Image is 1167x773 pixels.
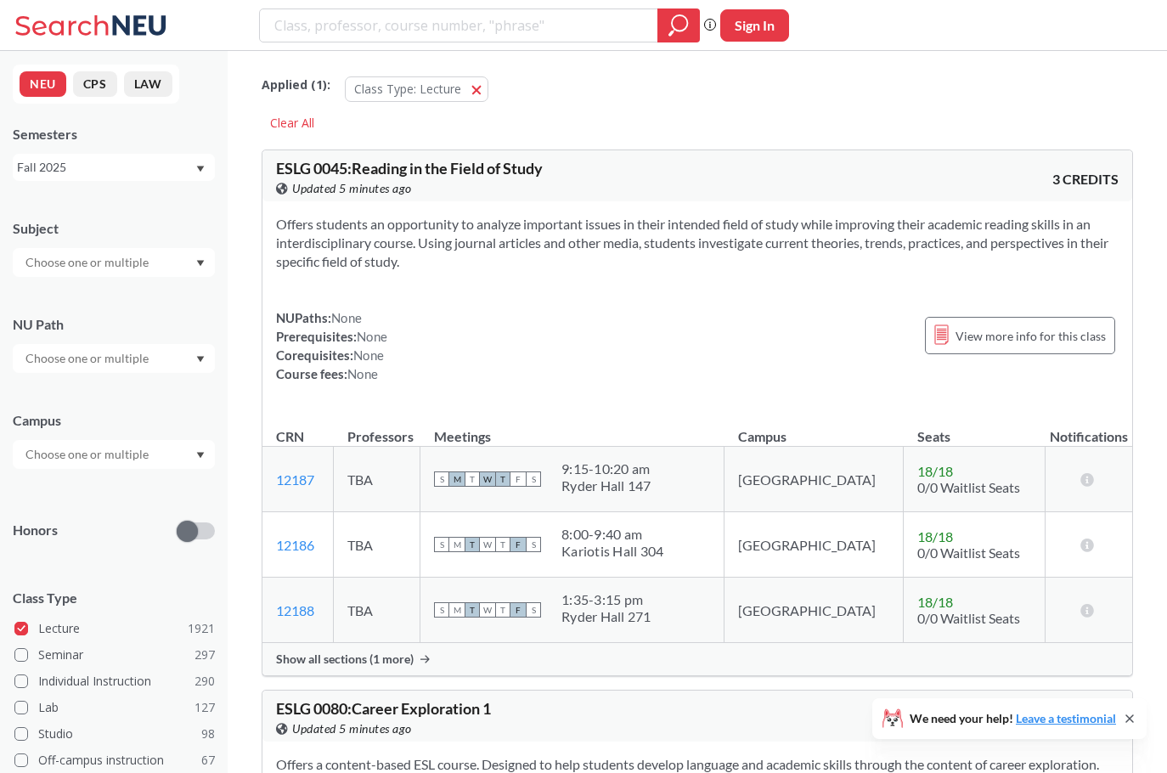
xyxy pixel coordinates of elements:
[262,76,330,94] span: Applied ( 1 ):
[434,537,449,552] span: S
[14,670,215,692] label: Individual Instruction
[480,602,495,618] span: W
[276,602,314,618] a: 12188
[465,602,480,618] span: T
[434,602,449,618] span: S
[276,159,543,178] span: ESLG 0045 : Reading in the Field of Study
[449,537,465,552] span: M
[353,347,384,363] span: None
[510,471,526,487] span: F
[276,699,491,718] span: ESLG 0080 : Career Exploration 1
[465,537,480,552] span: T
[276,471,314,488] a: 12187
[20,71,66,97] button: NEU
[13,521,58,540] p: Honors
[13,315,215,334] div: NU Path
[14,749,215,771] label: Off-campus instruction
[495,537,510,552] span: T
[657,8,700,42] div: magnifying glass
[262,643,1132,675] div: Show all sections (1 more)
[14,644,215,666] label: Seminar
[276,427,304,446] div: CRN
[1046,410,1132,447] th: Notifications
[720,9,789,42] button: Sign In
[526,537,541,552] span: S
[194,698,215,717] span: 127
[526,471,541,487] span: S
[917,528,953,544] span: 18 / 18
[904,410,1046,447] th: Seats
[276,215,1119,271] section: Offers students an opportunity to analyze important issues in their intended field of study while...
[331,310,362,325] span: None
[334,410,420,447] th: Professors
[1016,711,1116,725] a: Leave a testimonial
[561,460,651,477] div: 9:15 - 10:20 am
[345,76,488,102] button: Class Type: Lecture
[14,697,215,719] label: Lab
[357,329,387,344] span: None
[196,166,205,172] svg: Dropdown arrow
[724,410,904,447] th: Campus
[124,71,172,97] button: LAW
[13,248,215,277] div: Dropdown arrow
[273,11,646,40] input: Class, professor, course number, "phrase"
[354,81,461,97] span: Class Type: Lecture
[13,440,215,469] div: Dropdown arrow
[561,543,663,560] div: Kariotis Hall 304
[724,512,904,578] td: [GEOGRAPHIC_DATA]
[17,252,160,273] input: Choose one or multiple
[495,602,510,618] span: T
[13,589,215,607] span: Class Type
[668,14,689,37] svg: magnifying glass
[480,537,495,552] span: W
[13,344,215,373] div: Dropdown arrow
[201,725,215,743] span: 98
[13,154,215,181] div: Fall 2025Dropdown arrow
[561,526,663,543] div: 8:00 - 9:40 am
[13,219,215,238] div: Subject
[14,723,215,745] label: Studio
[347,366,378,381] span: None
[201,751,215,770] span: 67
[561,477,651,494] div: Ryder Hall 147
[276,537,314,553] a: 12186
[449,471,465,487] span: M
[480,471,495,487] span: W
[73,71,117,97] button: CPS
[465,471,480,487] span: T
[334,447,420,512] td: TBA
[917,463,953,479] span: 18 / 18
[196,260,205,267] svg: Dropdown arrow
[510,602,526,618] span: F
[17,158,194,177] div: Fall 2025
[561,591,651,608] div: 1:35 - 3:15 pm
[561,608,651,625] div: Ryder Hall 271
[956,325,1106,347] span: View more info for this class
[510,537,526,552] span: F
[1052,170,1119,189] span: 3 CREDITS
[334,578,420,643] td: TBA
[13,411,215,430] div: Campus
[196,452,205,459] svg: Dropdown arrow
[188,619,215,638] span: 1921
[276,652,414,667] span: Show all sections (1 more)
[495,471,510,487] span: T
[724,578,904,643] td: [GEOGRAPHIC_DATA]
[292,179,412,198] span: Updated 5 minutes ago
[910,713,1116,725] span: We need your help!
[13,125,215,144] div: Semesters
[194,646,215,664] span: 297
[17,444,160,465] input: Choose one or multiple
[449,602,465,618] span: M
[434,471,449,487] span: S
[276,308,387,383] div: NUPaths: Prerequisites: Corequisites: Course fees:
[14,618,215,640] label: Lecture
[292,719,412,738] span: Updated 5 minutes ago
[917,479,1020,495] span: 0/0 Waitlist Seats
[724,447,904,512] td: [GEOGRAPHIC_DATA]
[17,348,160,369] input: Choose one or multiple
[334,512,420,578] td: TBA
[526,602,541,618] span: S
[262,110,323,136] div: Clear All
[917,610,1020,626] span: 0/0 Waitlist Seats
